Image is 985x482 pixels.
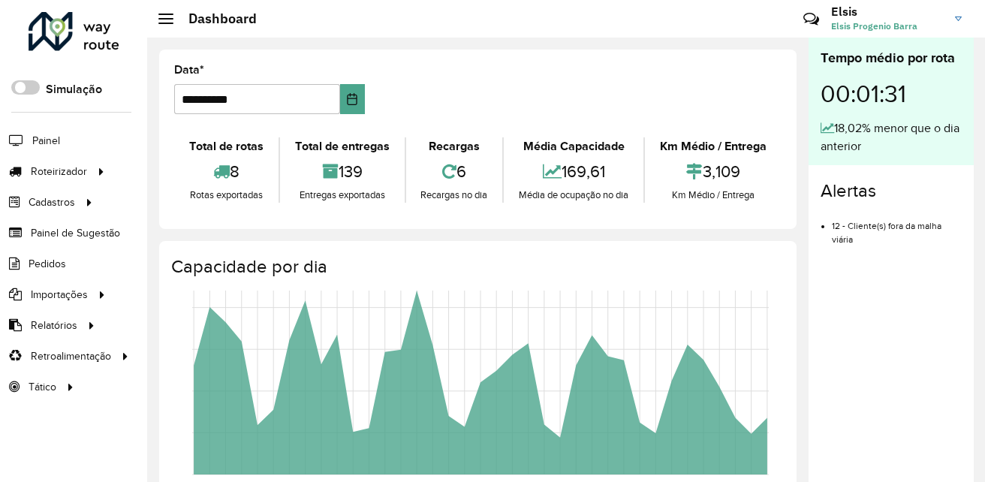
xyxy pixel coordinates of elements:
div: Km Médio / Entrega [649,137,778,155]
font: 139 [339,162,363,180]
div: Tempo médio por rota [821,48,962,68]
li: 12 - Cliente(s) fora da malha viária [832,208,962,246]
label: Simulação [46,80,102,98]
div: 00:01:31 [821,68,962,119]
span: Roteirizador [31,164,87,179]
span: Pedidos [29,256,66,272]
h2: Dashboard [173,11,257,27]
span: Retroalimentação [31,348,111,364]
h3: Elsis [831,5,944,19]
font: Data [174,63,200,76]
div: Total de entregas [284,137,401,155]
button: Choose Date [340,84,364,114]
span: Relatórios [31,318,77,333]
font: 3,109 [703,162,740,180]
div: Recargas no dia [410,188,499,203]
div: Recargas [410,137,499,155]
font: 169,61 [562,162,605,180]
div: Total de rotas [178,137,275,155]
span: Importações [31,287,88,303]
font: 8 [230,162,239,180]
font: 18,02% menor que o dia anterior [821,122,959,152]
div: Km Médio / Entrega [649,188,778,203]
div: Rotas exportadas [178,188,275,203]
div: Entregas exportadas [284,188,401,203]
div: Média Capacidade [508,137,640,155]
span: Painel de Sugestão [31,225,120,241]
a: Contato Rápido [795,3,827,35]
span: Cadastros [29,194,75,210]
h4: Capacidade por dia [171,256,782,278]
span: Elsis Progenio Barra [831,20,944,33]
span: Tático [29,379,56,395]
div: Média de ocupação no dia [508,188,640,203]
h4: Alertas [821,180,962,202]
font: 6 [456,162,466,180]
span: Painel [32,133,60,149]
